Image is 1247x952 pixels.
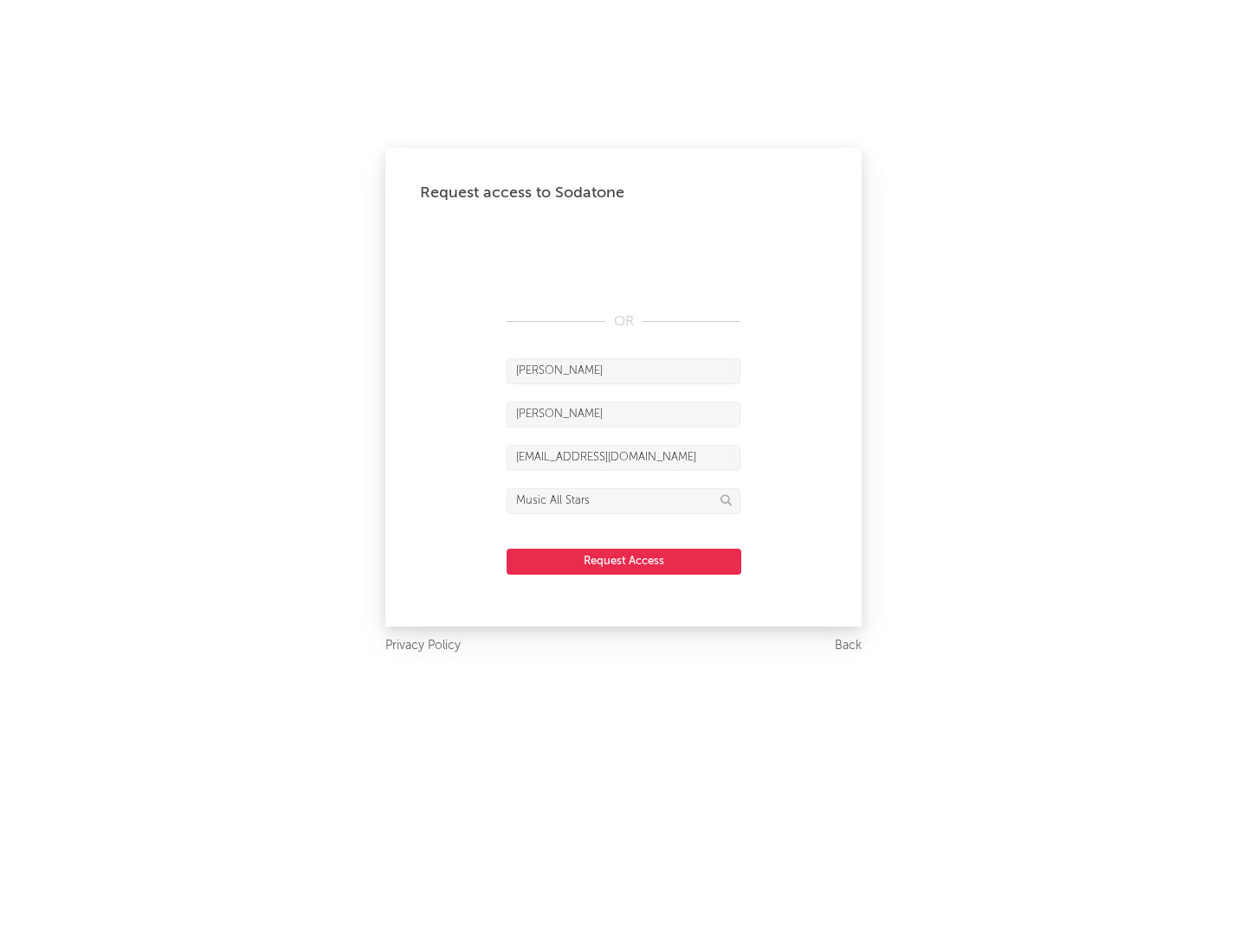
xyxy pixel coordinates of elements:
input: Division [507,488,740,514]
button: Request Access [507,549,741,575]
div: Request access to Sodatone [420,183,827,203]
input: Last Name [507,402,740,428]
div: OR [507,312,740,332]
input: First Name [507,358,740,384]
input: Email [507,445,740,471]
a: Back [835,635,862,657]
a: Privacy Policy [385,635,461,657]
